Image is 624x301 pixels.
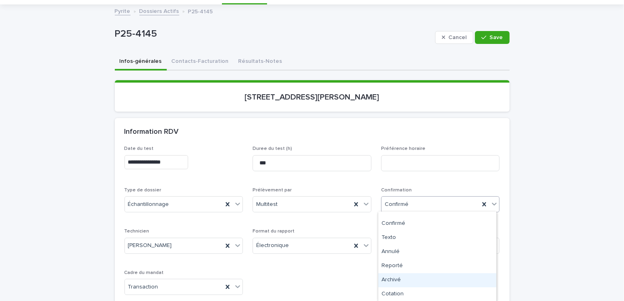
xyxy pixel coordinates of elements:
div: Texto [378,231,496,245]
span: Préférence horaire [381,146,425,151]
span: Transaction [128,283,158,291]
button: Cancel [435,31,474,44]
span: Électronique [256,241,289,250]
a: Dossiers Actifs [139,6,179,15]
span: Confirmé [385,200,408,209]
span: Cadre du mandat [124,270,164,275]
span: Type de dossier [124,188,162,193]
button: Contacts-Facturation [167,54,234,71]
span: Multitest [256,200,278,209]
div: Confirmé [378,217,496,231]
span: Format du rapport [253,229,294,234]
span: Cancel [448,35,466,40]
button: Infos-générales [115,54,167,71]
p: P25-4145 [115,28,432,40]
p: [STREET_ADDRESS][PERSON_NAME] [124,92,500,102]
span: Échantillonnage [128,200,169,209]
span: Confirmation [381,188,412,193]
span: Duree du test (h) [253,146,292,151]
button: Résultats-Notes [234,54,287,71]
div: Archivé [378,273,496,287]
span: Technicien [124,229,149,234]
span: Date du test [124,146,154,151]
span: Prélèvement par [253,188,292,193]
div: Reporté [378,259,496,273]
div: Annulé [378,245,496,259]
span: Save [490,35,503,40]
a: Pyrite [115,6,131,15]
p: P25-4145 [188,6,213,15]
button: Save [475,31,509,44]
h2: Information RDV [124,128,179,137]
span: [PERSON_NAME] [128,241,172,250]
